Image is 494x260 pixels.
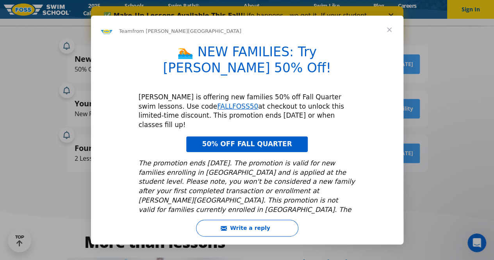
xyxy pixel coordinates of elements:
button: Write a reply [196,220,298,237]
a: 50% OFF FALL QUARTER [186,136,307,152]
span: Team [119,28,132,34]
img: Profile image for Team [100,25,113,38]
div: Life happens—we get it. If your student has to miss a lesson this Fall Quarter, you can reschedul... [12,5,287,37]
span: 50% OFF FALL QUARTER [202,140,292,148]
i: The promotion ends [DATE]. The promotion is valid for new families enrolling in [GEOGRAPHIC_DATA]... [139,159,355,223]
div: [PERSON_NAME] is offering new families 50% off Fall Quarter swim lessons. Use code at checkout to... [139,93,356,130]
b: ✅ Make-Up Lessons Available This Fall! [12,5,152,13]
span: from [PERSON_NAME][GEOGRAPHIC_DATA] [132,28,241,34]
a: FALLFOSS50 [217,102,258,110]
span: Close [375,16,403,44]
h1: 🏊 NEW FAMILIES: Try [PERSON_NAME] 50% Off! [139,44,356,81]
div: Close [298,7,305,12]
